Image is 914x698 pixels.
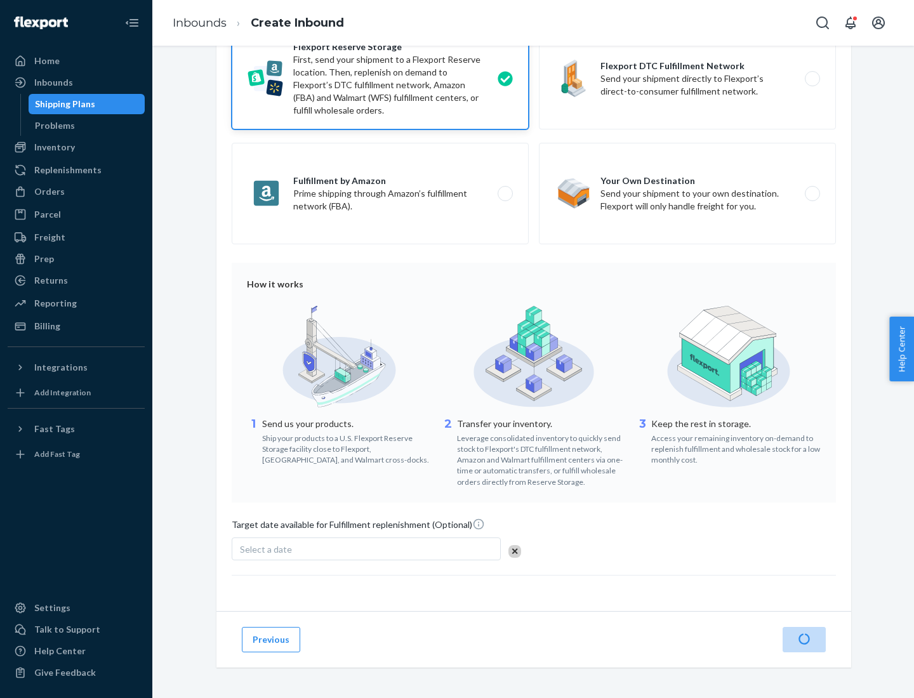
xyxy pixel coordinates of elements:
[240,544,292,555] span: Select a date
[232,518,485,536] span: Target date available for Fulfillment replenishment (Optional)
[8,383,145,403] a: Add Integration
[247,416,260,465] div: 1
[8,598,145,618] a: Settings
[8,181,145,202] a: Orders
[8,227,145,247] a: Freight
[8,270,145,291] a: Returns
[8,293,145,313] a: Reporting
[34,423,75,435] div: Fast Tags
[8,357,145,378] button: Integrations
[119,10,145,36] button: Close Navigation
[34,602,70,614] div: Settings
[8,419,145,439] button: Fast Tags
[242,627,300,652] button: Previous
[651,418,821,430] p: Keep the rest in storage.
[35,98,95,110] div: Shipping Plans
[34,208,61,221] div: Parcel
[651,430,821,465] div: Access your remaining inventory on-demand to replenish fulfillment and wholesale stock for a low ...
[457,418,626,430] p: Transfer your inventory.
[8,316,145,336] a: Billing
[34,449,80,459] div: Add Fast Tag
[34,253,54,265] div: Prep
[8,72,145,93] a: Inbounds
[457,430,626,487] div: Leverage consolidated inventory to quickly send stock to Flexport's DTC fulfillment network, Amaz...
[636,416,649,465] div: 3
[8,160,145,180] a: Replenishments
[34,320,60,333] div: Billing
[29,94,145,114] a: Shipping Plans
[34,185,65,198] div: Orders
[783,627,826,652] button: Next
[29,115,145,136] a: Problems
[162,4,354,42] ol: breadcrumbs
[8,137,145,157] a: Inventory
[8,641,145,661] a: Help Center
[34,387,91,398] div: Add Integration
[34,76,73,89] div: Inbounds
[262,430,432,465] div: Ship your products to a U.S. Flexport Reserve Storage facility close to Flexport, [GEOGRAPHIC_DAT...
[34,231,65,244] div: Freight
[34,666,96,679] div: Give Feedback
[8,619,145,640] a: Talk to Support
[889,317,914,381] button: Help Center
[251,16,344,30] a: Create Inbound
[838,10,863,36] button: Open notifications
[8,444,145,464] a: Add Fast Tag
[35,119,75,132] div: Problems
[442,416,454,487] div: 2
[8,662,145,683] button: Give Feedback
[34,623,100,636] div: Talk to Support
[8,51,145,71] a: Home
[34,55,60,67] div: Home
[14,16,68,29] img: Flexport logo
[173,16,227,30] a: Inbounds
[34,645,86,657] div: Help Center
[34,164,102,176] div: Replenishments
[34,141,75,154] div: Inventory
[247,278,821,291] div: How it works
[34,361,88,374] div: Integrations
[8,204,145,225] a: Parcel
[262,418,432,430] p: Send us your products.
[34,297,77,310] div: Reporting
[866,10,891,36] button: Open account menu
[8,249,145,269] a: Prep
[34,274,68,287] div: Returns
[810,10,835,36] button: Open Search Box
